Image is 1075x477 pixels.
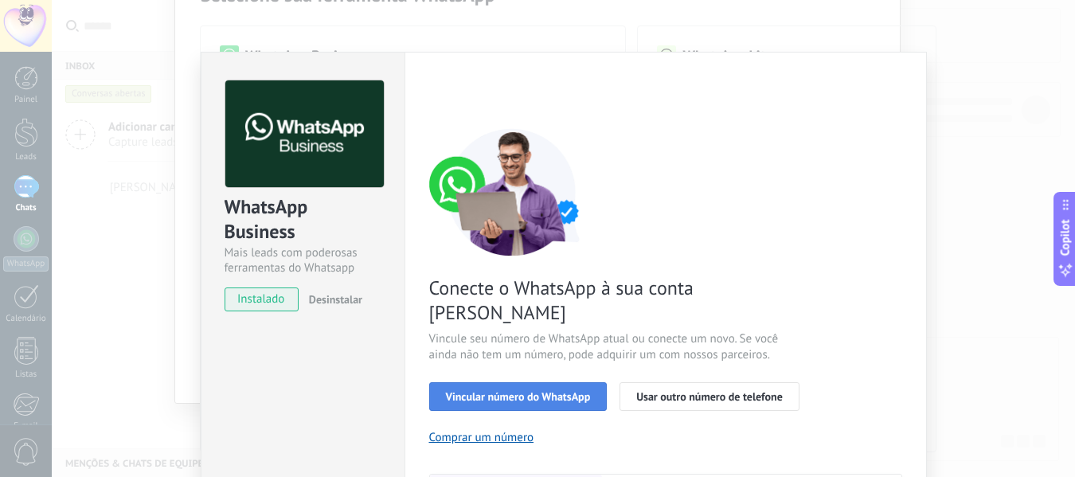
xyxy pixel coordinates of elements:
div: WhatsApp Business [225,194,381,245]
button: Usar outro número de telefone [620,382,799,411]
button: Vincular número do WhatsApp [429,382,608,411]
span: Vincular número do WhatsApp [446,391,591,402]
span: Copilot [1057,219,1073,256]
span: instalado [225,287,298,311]
span: Usar outro número de telefone [636,391,783,402]
img: logo_main.png [225,80,384,188]
div: Mais leads com poderosas ferramentas do Whatsapp [225,245,381,276]
span: Conecte o WhatsApp à sua conta [PERSON_NAME] [429,276,808,325]
button: Comprar um número [429,430,534,445]
img: connect number [429,128,596,256]
span: Vincule seu número de WhatsApp atual ou conecte um novo. Se você ainda não tem um número, pode ad... [429,331,808,363]
button: Desinstalar [303,287,362,311]
span: Desinstalar [309,292,362,307]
